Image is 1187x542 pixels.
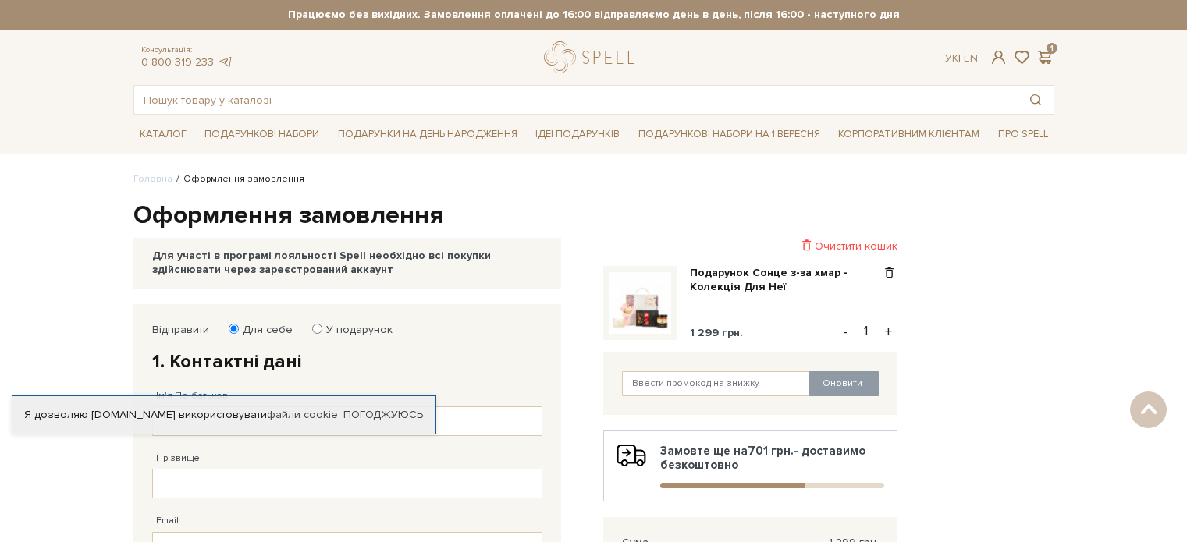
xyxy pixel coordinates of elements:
a: 0 800 319 233 [141,55,214,69]
div: Для участі в програмі лояльності Spell необхідно всі покупки здійснювати через зареєстрований акк... [152,249,542,277]
h2: 1. Контактні дані [152,349,542,374]
label: У подарунок [316,323,393,337]
label: Прізвище [156,452,200,466]
a: Ідеї подарунків [529,122,626,147]
input: Для себе [229,324,239,334]
input: Ввести промокод на знижку [622,371,811,396]
a: Погоджуюсь [343,408,423,422]
label: Ім'я По-батькові [156,389,230,403]
a: En [964,51,978,65]
b: 701 грн. [748,444,794,458]
div: Замовте ще на - доставимо безкоштовно [617,444,884,488]
strong: Працюємо без вихідних. Замовлення оплачені до 16:00 відправляємо день в день, після 16:00 - насту... [133,8,1054,22]
img: Подарунок Сонце з-за хмар - Колекція Для Неї [609,272,671,334]
a: Подарунок Сонце з-за хмар - Колекція Для Неї [690,266,881,294]
h1: Оформлення замовлення [133,200,1054,232]
button: - [837,320,853,343]
a: telegram [218,55,233,69]
button: Пошук товару у каталозі [1018,86,1054,114]
input: Пошук товару у каталозі [134,86,1018,114]
div: Я дозволяю [DOMAIN_NAME] використовувати [12,408,435,422]
span: 1 299 грн. [690,326,743,339]
a: Головна [133,173,172,185]
input: У подарунок [312,324,322,334]
div: Ук [945,51,978,66]
span: Консультація: [141,45,233,55]
a: Каталог [133,122,193,147]
li: Оформлення замовлення [172,172,304,186]
a: Подарунки на День народження [332,122,524,147]
span: | [958,51,961,65]
button: Оновити [809,371,879,396]
label: Для себе [233,323,293,337]
label: Email [156,514,179,528]
label: Відправити [152,323,209,337]
div: Очистити кошик [603,239,897,253]
a: Подарункові набори [198,122,325,147]
a: файли cookie [267,408,338,421]
button: + [880,320,897,343]
a: logo [544,41,641,73]
a: Про Spell [992,122,1054,147]
a: Корпоративним клієнтам [832,121,986,147]
a: Подарункові набори на 1 Вересня [632,121,826,147]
